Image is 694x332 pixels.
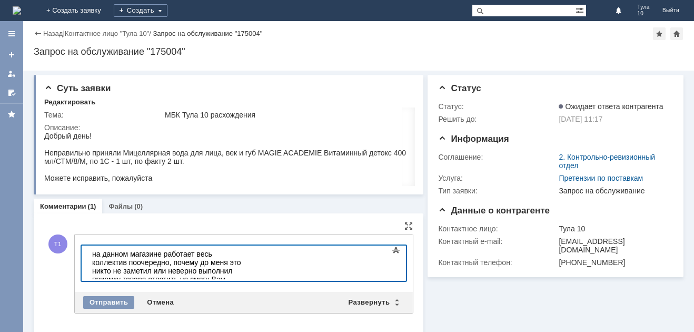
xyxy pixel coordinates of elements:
span: Тула [637,4,650,11]
div: Соглашение: [438,153,557,161]
span: 10 [637,11,650,17]
span: Суть заявки [44,83,111,93]
div: Статус: [438,102,557,111]
span: Данные о контрагенте [438,206,550,216]
img: logo [13,6,21,15]
div: (1) [88,202,96,210]
div: Добавить в избранное [653,27,666,40]
div: / [65,30,153,37]
div: На всю страницу [404,222,413,230]
a: Мои согласования [3,84,20,101]
div: [EMAIL_ADDRESS][DOMAIN_NAME] [559,237,668,254]
div: Описание: [44,123,411,132]
div: Запрос на обслуживание "175004" [153,30,262,37]
a: Файлы [108,202,133,210]
div: Тип заявки: [438,187,557,195]
a: 2. Контрольно-ревизионный отдел [559,153,655,170]
a: Перейти на домашнюю страницу [13,6,21,15]
a: Комментарии [40,202,86,210]
div: [PHONE_NUMBER] [559,258,668,267]
div: Сделать домашней страницей [670,27,683,40]
span: Информация [438,134,509,144]
span: Показать панель инструментов [390,244,402,257]
a: Создать заявку [3,46,20,63]
div: на данном магазине работает весь коллектив поочередно, почему до меня это никто не заметил или не... [4,4,154,38]
div: Редактировать [44,98,95,106]
div: (0) [134,202,143,210]
div: Создать [114,4,167,17]
div: Услуга: [438,174,557,182]
span: [DATE] 11:17 [559,115,602,123]
a: Мои заявки [3,65,20,82]
div: | [63,29,64,37]
div: МБК Тула 10 расхождения [165,111,409,119]
div: Контактный e-mail: [438,237,557,246]
div: Решить до: [438,115,557,123]
a: Назад [43,30,63,37]
span: Расширенный поиск [576,5,586,15]
div: Запрос на обслуживание "175004" [34,46,683,57]
span: Ожидает ответа контрагента [559,102,663,111]
div: Запрос на обслуживание [559,187,668,195]
div: Тема: [44,111,163,119]
div: Тула 10 [559,224,668,233]
div: Контактное лицо: [438,224,557,233]
a: Контактное лицо "Тула 10" [65,30,150,37]
a: Претензии по поставкам [559,174,643,182]
span: Т1 [48,235,67,253]
span: Статус [438,83,481,93]
div: Контактный телефон: [438,258,557,267]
